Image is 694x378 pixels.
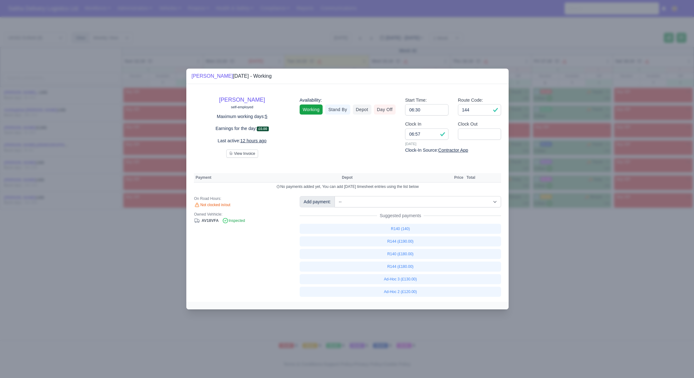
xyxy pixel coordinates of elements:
a: [PERSON_NAME] [219,97,265,103]
div: Not clocked in/out [194,202,290,208]
u: 5 [265,114,268,119]
a: Depot [353,104,371,115]
div: Availability: [300,97,396,104]
div: On Road Hours: [194,196,290,201]
a: R144 (£190.00) [300,236,501,246]
th: Price [453,173,465,183]
a: AV18VFA [194,218,219,223]
label: Start Time: [405,97,427,104]
label: Clock Out [458,121,478,128]
span: Suggested payments [377,212,424,219]
p: Last active: [194,137,290,144]
u: Contractor App [438,148,468,153]
span: £0.00 [257,127,269,131]
div: Add payment: [300,196,335,207]
button: View Invoice [226,150,258,158]
a: R144 (£180.00) [300,262,501,272]
a: Stand By [325,104,350,115]
div: Clock-In Source: [405,147,501,154]
label: Clock In [405,121,421,128]
td: No payments added yet, You can add [DATE] timesheet entries using the list below [194,183,501,191]
small: [DATE] [405,141,449,147]
div: [DATE] - Working [191,72,272,80]
u: 12 hours ago [240,138,267,143]
th: Total [465,173,477,183]
a: R140 (140) [300,224,501,234]
a: Ad-Hoc 2 (£120.00) [300,287,501,297]
a: Day Off [374,104,396,115]
a: [PERSON_NAME] [191,73,233,79]
a: Working [300,104,323,115]
div: Owned Vehhicle: [194,212,290,217]
p: Earnings for the day: [194,125,290,132]
span: Inspected [222,218,245,223]
th: Depot [340,173,448,183]
th: Payment [194,173,340,183]
p: Maximum working days: [194,113,290,120]
iframe: Chat Widget [663,348,694,378]
a: R140 (£180.00) [300,249,501,259]
label: Route Code: [458,97,483,104]
a: Ad-Hoc 3 (£130.00) [300,274,501,284]
small: self-employed [231,105,253,109]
